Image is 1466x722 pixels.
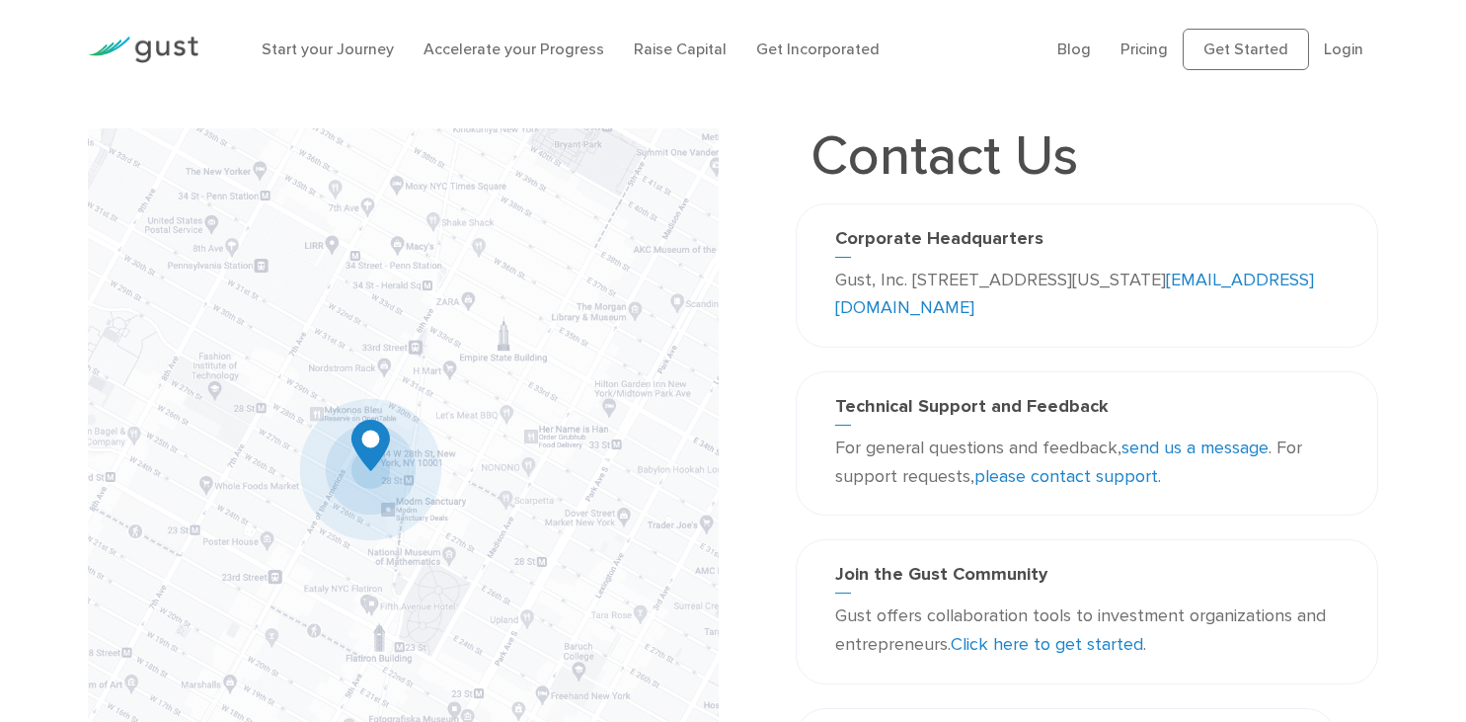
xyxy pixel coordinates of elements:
a: Click here to get started [951,634,1143,655]
a: Blog [1057,40,1091,58]
a: Get Incorporated [756,40,880,58]
a: Raise Capital [634,40,727,58]
a: Accelerate your Progress [424,40,604,58]
a: Start your Journey [262,40,394,58]
img: Gust Logo [88,37,198,63]
a: Login [1324,40,1363,58]
a: send us a message [1121,438,1269,458]
p: For general questions and feedback, . For support requests, . [835,435,1339,492]
a: please contact support [974,466,1158,487]
h3: Technical Support and Feedback [835,396,1339,426]
h1: Contact Us [796,128,1093,184]
p: Gust offers collaboration tools to investment organizations and entrepreneurs. . [835,602,1339,660]
p: Gust, Inc. [STREET_ADDRESS][US_STATE] [835,267,1339,324]
a: Get Started [1183,29,1309,70]
h3: Join the Gust Community [835,564,1339,594]
h3: Corporate Headquarters [835,228,1339,258]
a: Pricing [1120,40,1168,58]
